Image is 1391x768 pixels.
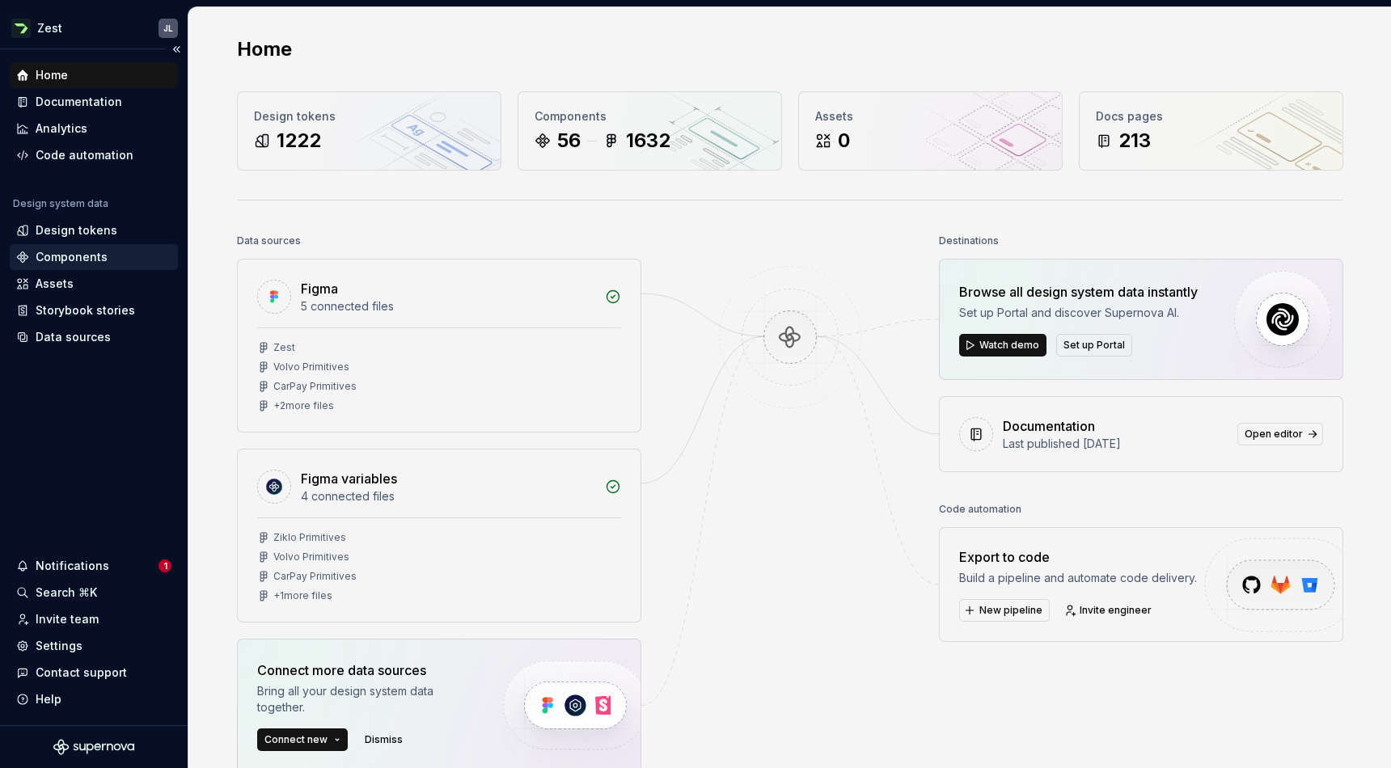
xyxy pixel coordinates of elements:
[959,305,1198,321] div: Set up Portal and discover Supernova AI.
[1059,599,1159,622] a: Invite engineer
[626,128,670,154] div: 1632
[10,686,178,712] button: Help
[273,399,334,412] div: + 2 more files
[36,691,61,707] div: Help
[36,249,108,265] div: Components
[254,108,484,124] div: Design tokens
[1079,91,1343,171] a: Docs pages213
[1237,423,1323,445] a: Open editor
[36,611,99,627] div: Invite team
[264,733,328,746] span: Connect new
[959,282,1198,302] div: Browse all design system data instantly
[535,108,765,124] div: Components
[36,120,87,137] div: Analytics
[53,739,134,755] svg: Supernova Logo
[959,547,1197,567] div: Export to code
[36,329,111,345] div: Data sources
[257,728,348,751] button: Connect new
[301,488,595,504] div: 4 connected files
[273,551,349,563] div: Volvo Primitives
[815,108,1046,124] div: Assets
[36,665,127,681] div: Contact support
[36,67,68,83] div: Home
[1056,334,1132,357] button: Set up Portal
[237,230,301,252] div: Data sources
[277,128,321,154] div: 1222
[257,683,476,715] div: Bring all your design system data together.
[939,498,1021,521] div: Code automation
[237,259,641,433] a: Figma5 connected filesZestVolvo PrimitivesCarPay Primitives+2more files
[10,244,178,270] a: Components
[979,339,1039,352] span: Watch demo
[237,91,501,171] a: Design tokens1222
[518,91,782,171] a: Components561632
[959,570,1197,586] div: Build a pipeline and automate code delivery.
[11,19,31,38] img: 845e64b5-cf6c-40e8-a5f3-aaa2a69d7a99.png
[1003,436,1228,452] div: Last published [DATE]
[36,94,122,110] div: Documentation
[10,271,178,297] a: Assets
[10,553,178,579] button: Notifications1
[10,116,178,141] a: Analytics
[1003,416,1095,436] div: Documentation
[36,558,109,574] div: Notifications
[939,230,999,252] div: Destinations
[36,584,97,601] div: Search ⌘K
[165,38,188,61] button: Collapse sidebar
[1245,428,1303,441] span: Open editor
[10,62,178,88] a: Home
[36,147,133,163] div: Code automation
[10,606,178,632] a: Invite team
[159,559,171,572] span: 1
[163,22,173,35] div: JL
[557,128,581,154] div: 56
[36,222,117,238] div: Design tokens
[36,276,74,292] div: Assets
[273,570,357,583] div: CarPay Primitives
[3,11,184,45] button: ZestJL
[273,341,295,354] div: Zest
[237,449,641,622] a: Figma variables4 connected filesZiklo PrimitivesVolvo PrimitivesCarPay Primitives+1more files
[13,197,108,210] div: Design system data
[273,380,357,393] div: CarPay Primitives
[1063,339,1125,352] span: Set up Portal
[10,297,178,323] a: Storybook stories
[959,334,1046,357] button: Watch demo
[357,728,410,751] button: Dismiss
[10,580,178,606] button: Search ⌘K
[301,469,397,488] div: Figma variables
[10,217,178,243] a: Design tokens
[257,660,476,680] div: Connect more data sources
[1096,108,1326,124] div: Docs pages
[273,531,346,544] div: Ziklo Primitives
[10,660,178,686] button: Contact support
[365,733,403,746] span: Dismiss
[273,361,349,373] div: Volvo Primitives
[10,89,178,115] a: Documentation
[10,142,178,168] a: Code automation
[237,36,292,62] h2: Home
[36,638,82,654] div: Settings
[36,302,135,319] div: Storybook stories
[301,298,595,314] div: 5 connected files
[798,91,1063,171] a: Assets0
[10,324,178,350] a: Data sources
[959,599,1050,622] button: New pipeline
[273,589,332,602] div: + 1 more files
[979,604,1042,617] span: New pipeline
[1080,604,1152,617] span: Invite engineer
[838,128,850,154] div: 0
[1118,128,1151,154] div: 213
[10,633,178,659] a: Settings
[37,20,62,36] div: Zest
[301,279,338,298] div: Figma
